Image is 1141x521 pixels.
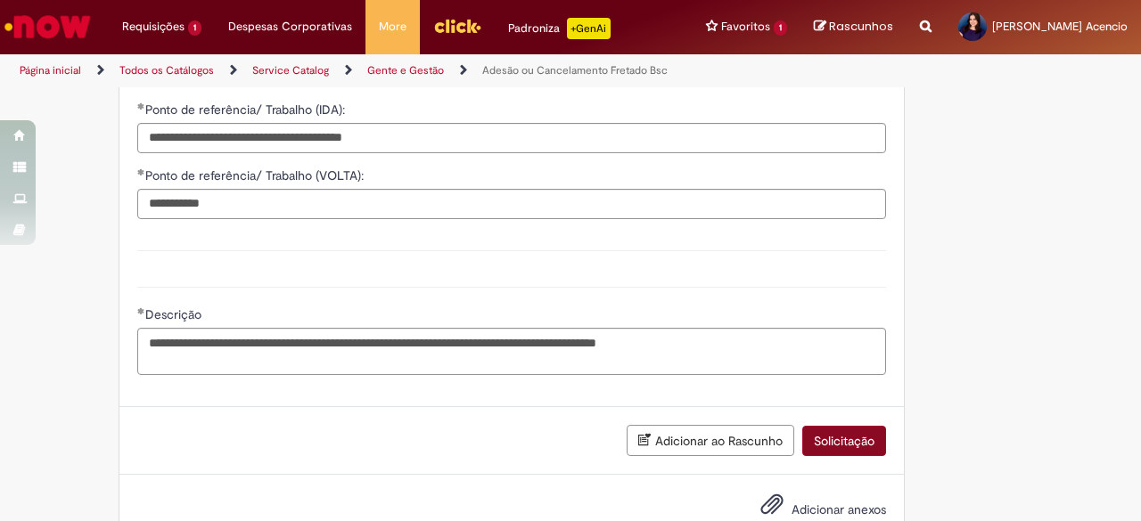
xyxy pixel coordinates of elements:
span: More [379,18,406,36]
textarea: Descrição [137,328,886,375]
p: +GenAi [567,18,611,39]
span: Favoritos [721,18,770,36]
a: Gente e Gestão [367,63,444,77]
span: Ponto de referência/ Trabalho (VOLTA): [145,167,367,183]
input: Ponto de referência/ Trabalho (IDA): [137,123,886,153]
span: Obrigatório Preenchido [137,168,145,175]
input: Ponto de referência/ Trabalho (VOLTA): [137,189,886,219]
span: Obrigatório Preenchido [137,307,145,314]
span: Requisições [122,18,185,36]
a: Adesão ou Cancelamento Fretado Bsc [482,63,668,77]
button: Adicionar ao Rascunho [627,425,794,456]
img: ServiceNow [2,9,94,45]
a: Rascunhos [814,19,893,36]
a: Todos os Catálogos [119,63,214,77]
span: Rascunhos [829,18,893,35]
span: Ponto de referência/ Trabalho (IDA): [145,102,349,118]
button: Solicitação [802,426,886,456]
div: Padroniza [508,18,611,39]
img: click_logo_yellow_360x200.png [433,12,481,39]
span: [PERSON_NAME] Acencio [992,19,1128,34]
a: Página inicial [20,63,81,77]
ul: Trilhas de página [13,54,747,87]
span: 1 [774,20,787,36]
span: 1 [188,20,201,36]
span: Obrigatório Preenchido [137,102,145,110]
span: Despesas Corporativas [228,18,352,36]
span: Descrição [145,306,205,322]
a: Service Catalog [252,63,329,77]
span: Adicionar anexos [792,501,886,517]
